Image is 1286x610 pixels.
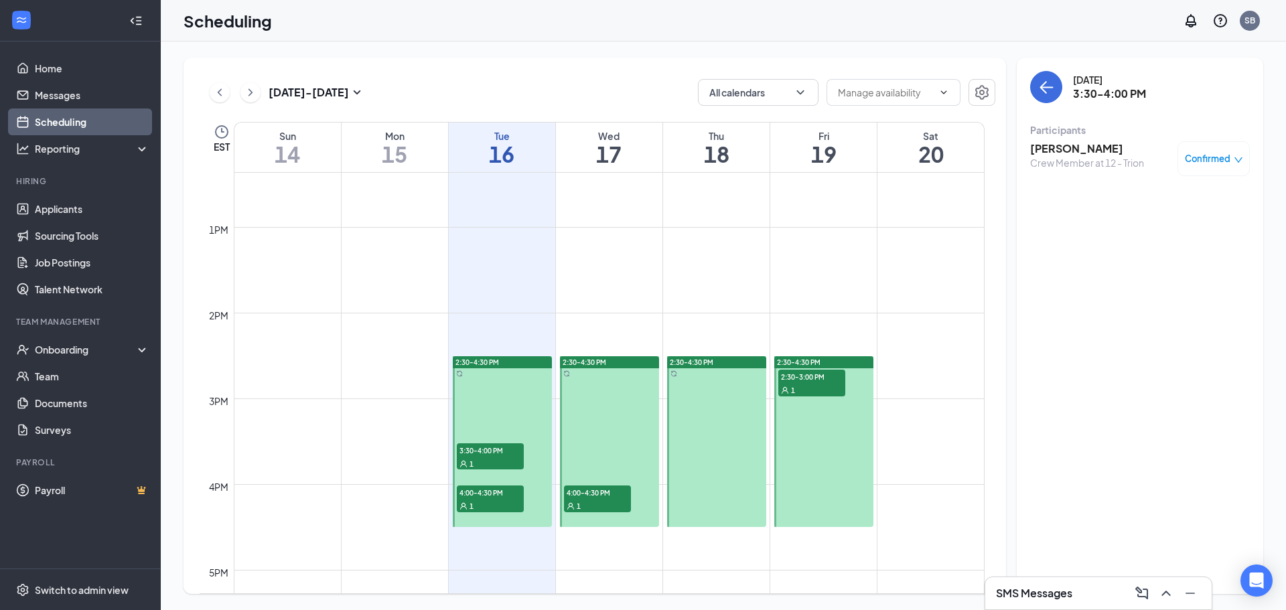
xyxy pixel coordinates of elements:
[1244,15,1255,26] div: SB
[470,459,474,469] span: 1
[770,123,877,172] a: September 19, 2025
[16,175,147,187] div: Hiring
[35,55,149,82] a: Home
[244,84,257,100] svg: ChevronRight
[556,123,662,172] a: September 17, 2025
[1030,156,1144,169] div: Crew Member at 12 - Trion
[770,129,877,143] div: Fri
[781,386,789,394] svg: User
[35,142,150,155] div: Reporting
[1240,564,1273,597] div: Open Intercom Messenger
[1073,73,1146,86] div: [DATE]
[1030,123,1250,137] div: Participants
[213,84,226,100] svg: ChevronLeft
[16,142,29,155] svg: Analysis
[698,79,818,106] button: All calendarsChevronDown
[35,249,149,276] a: Job Postings
[459,460,468,468] svg: User
[240,82,261,102] button: ChevronRight
[1030,71,1062,103] button: back-button
[1030,141,1144,156] h3: [PERSON_NAME]
[184,9,272,32] h1: Scheduling
[1185,152,1230,165] span: Confirmed
[449,129,555,143] div: Tue
[670,358,713,367] span: 2:30-4:30 PM
[214,140,230,153] span: EST
[1134,585,1150,601] svg: ComposeMessage
[459,502,468,510] svg: User
[1073,86,1146,101] h3: 3:30-4:00 PM
[938,87,949,98] svg: ChevronDown
[15,13,28,27] svg: WorkstreamLogo
[35,363,149,390] a: Team
[234,143,341,165] h1: 14
[206,222,231,237] div: 1pm
[35,82,149,108] a: Messages
[794,86,807,99] svg: ChevronDown
[577,502,581,511] span: 1
[974,84,990,100] svg: Settings
[456,370,463,377] svg: Sync
[996,586,1072,601] h3: SMS Messages
[16,457,147,468] div: Payroll
[35,222,149,249] a: Sourcing Tools
[234,129,341,143] div: Sun
[342,143,448,165] h1: 15
[563,358,606,367] span: 2:30-4:30 PM
[778,370,845,383] span: 2:30-3:00 PM
[342,129,448,143] div: Mon
[838,85,933,100] input: Manage availability
[35,196,149,222] a: Applicants
[556,143,662,165] h1: 17
[457,485,524,499] span: 4:00-4:30 PM
[563,370,570,377] svg: Sync
[1155,583,1177,604] button: ChevronUp
[269,85,349,100] h3: [DATE] - [DATE]
[457,443,524,457] span: 3:30-4:00 PM
[969,79,995,106] button: Settings
[1183,13,1199,29] svg: Notifications
[556,129,662,143] div: Wed
[1131,583,1153,604] button: ComposeMessage
[234,123,341,172] a: September 14, 2025
[206,479,231,494] div: 4pm
[1182,585,1198,601] svg: Minimize
[1158,585,1174,601] svg: ChevronUp
[349,84,365,100] svg: SmallChevronDown
[35,343,138,356] div: Onboarding
[16,583,29,597] svg: Settings
[1234,155,1243,165] span: down
[206,565,231,580] div: 5pm
[564,485,631,499] span: 4:00-4:30 PM
[35,276,149,303] a: Talent Network
[129,14,143,27] svg: Collapse
[470,502,474,511] span: 1
[210,82,230,102] button: ChevronLeft
[1180,583,1201,604] button: Minimize
[35,416,149,443] a: Surveys
[663,123,770,172] a: September 18, 2025
[342,123,448,172] a: September 15, 2025
[455,358,499,367] span: 2:30-4:30 PM
[663,143,770,165] h1: 18
[206,394,231,408] div: 3pm
[16,316,147,327] div: Team Management
[35,108,149,135] a: Scheduling
[670,370,677,377] svg: Sync
[1038,79,1054,95] svg: ArrowLeft
[770,143,877,165] h1: 19
[35,390,149,416] a: Documents
[206,308,231,323] div: 2pm
[1212,13,1228,29] svg: QuestionInfo
[35,477,149,504] a: PayrollCrown
[877,143,984,165] h1: 20
[449,123,555,172] a: September 16, 2025
[663,129,770,143] div: Thu
[16,343,29,356] svg: UserCheck
[449,143,555,165] h1: 16
[214,124,230,140] svg: Clock
[791,386,795,395] span: 1
[35,583,129,597] div: Switch to admin view
[877,129,984,143] div: Sat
